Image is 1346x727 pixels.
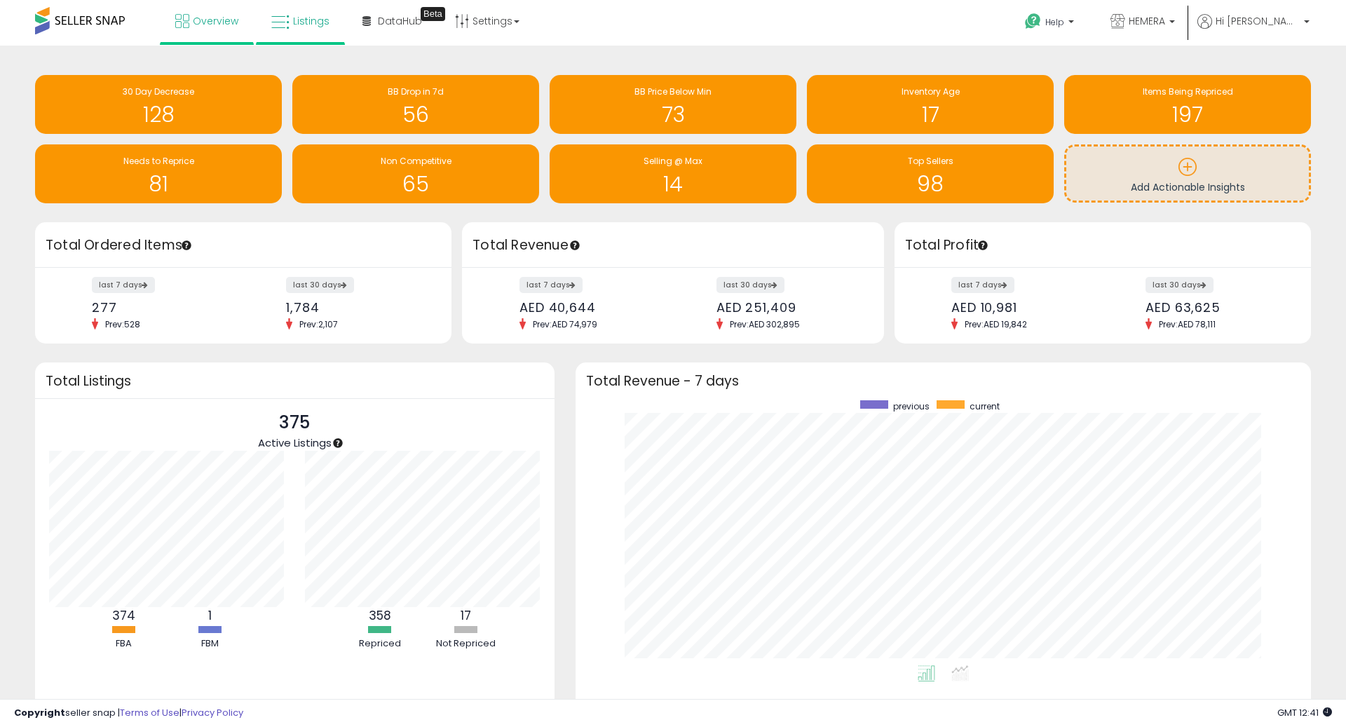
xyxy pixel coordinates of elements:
[893,400,930,412] span: previous
[1146,277,1214,293] label: last 30 days
[299,172,532,196] h1: 65
[807,75,1054,134] a: Inventory Age 17
[1045,16,1064,28] span: Help
[716,277,784,293] label: last 30 days
[332,437,344,449] div: Tooltip anchor
[388,86,444,97] span: BB Drop in 7d
[644,155,702,167] span: Selling @ Max
[286,277,354,293] label: last 30 days
[1071,103,1304,126] h1: 197
[557,172,789,196] h1: 14
[46,376,544,386] h3: Total Listings
[1146,300,1286,315] div: AED 63,625
[81,637,165,651] div: FBA
[258,435,332,450] span: Active Listings
[292,75,539,134] a: BB Drop in 7d 56
[1152,318,1223,330] span: Prev: AED 78,111
[378,14,422,28] span: DataHub
[1216,14,1300,28] span: Hi [PERSON_NAME]
[286,300,427,315] div: 1,784
[902,86,960,97] span: Inventory Age
[123,155,194,167] span: Needs to Reprice
[1277,706,1332,719] span: 2025-10-14 12:41 GMT
[35,144,282,203] a: Needs to Reprice 81
[292,144,539,203] a: Non Competitive 65
[42,172,275,196] h1: 81
[951,300,1092,315] div: AED 10,981
[92,300,233,315] div: 277
[182,706,243,719] a: Privacy Policy
[958,318,1034,330] span: Prev: AED 19,842
[1131,180,1245,194] span: Add Actionable Insights
[461,607,471,624] b: 17
[519,277,583,293] label: last 7 days
[716,300,859,315] div: AED 251,409
[180,239,193,252] div: Tooltip anchor
[168,637,252,651] div: FBM
[550,144,796,203] a: Selling @ Max 14
[1014,2,1088,46] a: Help
[1197,14,1310,46] a: Hi [PERSON_NAME]
[369,607,391,624] b: 358
[557,103,789,126] h1: 73
[338,637,422,651] div: Repriced
[112,607,135,624] b: 374
[120,706,179,719] a: Terms of Use
[569,239,581,252] div: Tooltip anchor
[814,172,1047,196] h1: 98
[1024,13,1042,30] i: Get Help
[14,706,65,719] strong: Copyright
[586,376,1300,386] h3: Total Revenue - 7 days
[1129,14,1165,28] span: HEMERA
[14,707,243,720] div: seller snap | |
[908,155,953,167] span: Top Sellers
[123,86,194,97] span: 30 Day Decrease
[381,155,451,167] span: Non Competitive
[905,236,1300,255] h3: Total Profit
[977,239,989,252] div: Tooltip anchor
[299,103,532,126] h1: 56
[424,637,508,651] div: Not Repriced
[293,14,329,28] span: Listings
[193,14,238,28] span: Overview
[814,103,1047,126] h1: 17
[550,75,796,134] a: BB Price Below Min 73
[42,103,275,126] h1: 128
[807,144,1054,203] a: Top Sellers 98
[951,277,1014,293] label: last 7 days
[1064,75,1311,134] a: Items Being Repriced 197
[1143,86,1233,97] span: Items Being Repriced
[258,409,332,436] p: 375
[970,400,1000,412] span: current
[208,607,212,624] b: 1
[723,318,807,330] span: Prev: AED 302,895
[519,300,662,315] div: AED 40,644
[473,236,873,255] h3: Total Revenue
[634,86,712,97] span: BB Price Below Min
[292,318,345,330] span: Prev: 2,107
[46,236,441,255] h3: Total Ordered Items
[35,75,282,134] a: 30 Day Decrease 128
[421,7,445,21] div: Tooltip anchor
[526,318,604,330] span: Prev: AED 74,979
[1066,147,1309,201] a: Add Actionable Insights
[92,277,155,293] label: last 7 days
[98,318,147,330] span: Prev: 528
